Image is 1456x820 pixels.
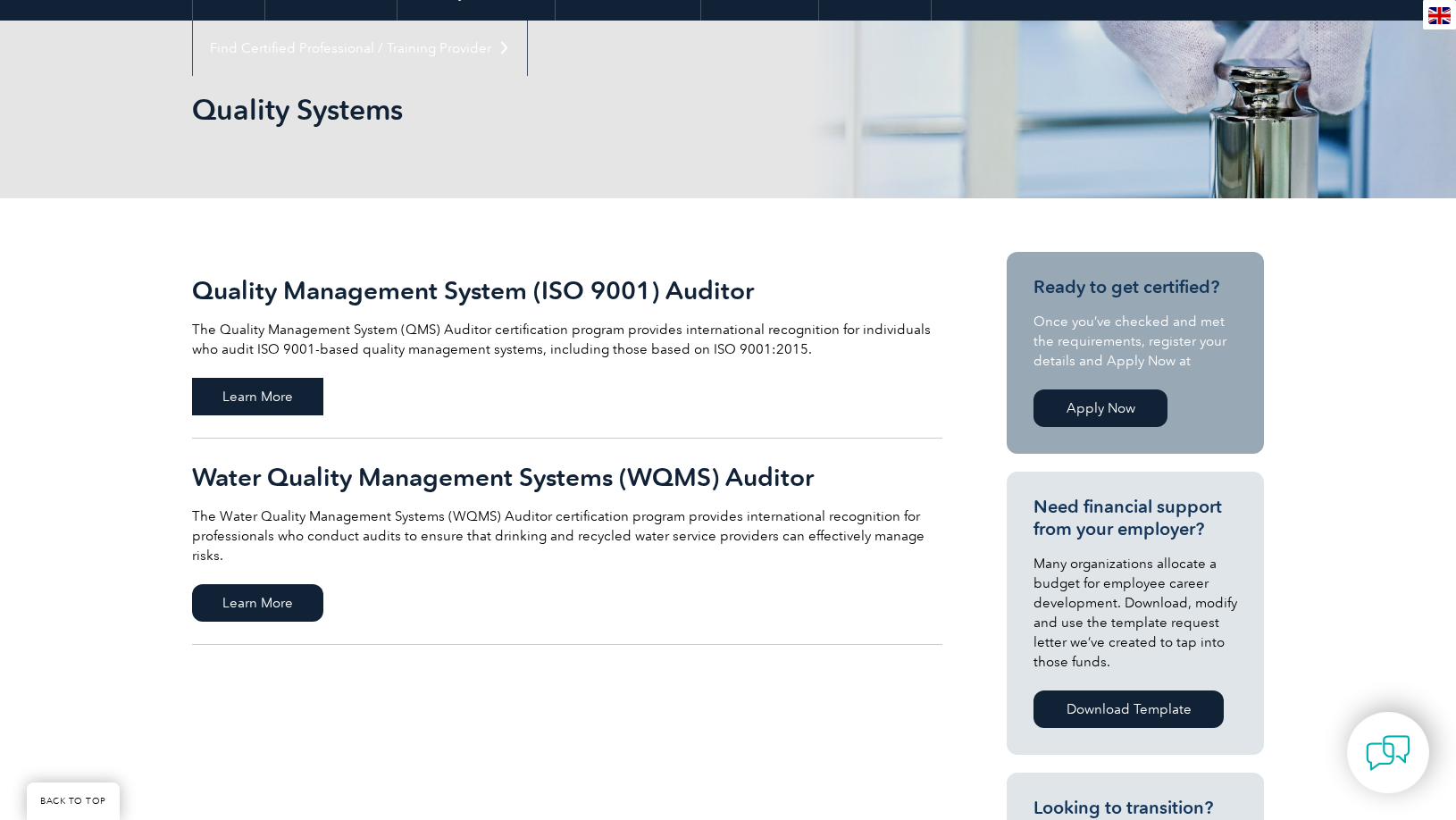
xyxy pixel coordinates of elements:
[1033,554,1237,672] p: Many organizations allocate a budget for employee career development. Download, modify and use th...
[192,92,878,127] h1: Quality Systems
[192,439,942,645] a: Water Quality Management Systems (WQMS) Auditor The Water Quality Management Systems (WQMS) Audit...
[1033,276,1237,298] h3: Ready to get certified?
[1033,797,1237,819] h3: Looking to transition?
[1428,7,1451,24] img: en
[192,506,942,565] p: The Water Quality Management Systems (WQMS) Auditor certification program provides international ...
[1033,496,1237,540] h3: Need financial support from your employer?
[192,320,942,359] p: The Quality Management System (QMS) Auditor certification program provides international recognit...
[1366,731,1410,775] img: contact-chat.png
[192,463,942,491] h2: Water Quality Management Systems (WQMS) Auditor
[192,378,323,415] span: Learn More
[27,782,120,820] a: BACK TO TOP
[193,21,527,76] a: Find Certified Professional / Training Provider
[192,584,323,622] span: Learn More
[1033,690,1224,728] a: Download Template
[1033,389,1167,427] a: Apply Now
[192,276,942,305] h2: Quality Management System (ISO 9001) Auditor
[1033,312,1237,371] p: Once you’ve checked and met the requirements, register your details and Apply Now at
[192,252,942,439] a: Quality Management System (ISO 9001) Auditor The Quality Management System (QMS) Auditor certific...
